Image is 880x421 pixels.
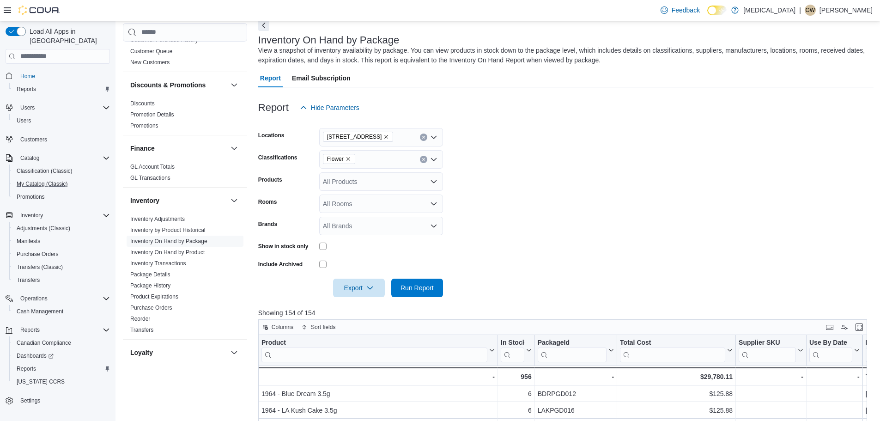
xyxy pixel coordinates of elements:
span: Home [17,70,110,82]
a: Adjustments (Classic) [13,223,74,234]
span: Users [17,102,110,113]
a: Canadian Compliance [13,337,75,348]
span: Inventory [20,212,43,219]
h3: Inventory [130,196,159,205]
button: Open list of options [430,134,437,141]
span: Users [13,115,110,126]
button: Hide Parameters [296,98,363,117]
span: Reports [17,324,110,336]
button: Reports [9,83,114,96]
a: Reorder [130,316,150,322]
button: Finance [229,143,240,154]
button: Clear input [420,134,427,141]
a: Reports [13,84,40,95]
div: 6 [501,405,532,416]
span: My Catalog (Classic) [13,178,110,189]
button: Operations [17,293,51,304]
button: Loyalty [130,348,227,357]
button: Open list of options [430,200,437,207]
input: Dark Mode [707,6,727,15]
div: - [809,371,860,382]
div: Product [261,338,487,347]
span: Run Report [401,283,434,293]
button: Adjustments (Classic) [9,222,114,235]
span: Transfers [130,326,153,334]
button: Catalog [2,152,114,165]
div: 6 [501,388,532,399]
span: Users [20,104,35,111]
label: Locations [258,132,285,139]
button: Users [17,102,38,113]
div: Use By Date [809,338,852,347]
a: Feedback [657,1,704,19]
button: Keyboard shortcuts [824,322,835,333]
span: Transfers [17,276,40,284]
span: Promotions [17,193,45,201]
button: Manifests [9,235,114,248]
a: Package History [130,282,170,289]
div: In Stock Qty [501,338,524,362]
span: Manifests [17,238,40,245]
button: Inventory [229,195,240,206]
span: Settings [20,397,40,404]
span: Reports [20,326,40,334]
span: Customer Queue [130,48,172,55]
span: Purchase Orders [130,304,172,311]
span: Product Expirations [130,293,178,300]
span: Adjustments (Classic) [13,223,110,234]
span: Flower [327,154,344,164]
div: 1964 - Blue Dream 3.5g [261,388,495,399]
span: Washington CCRS [13,376,110,387]
div: Product [261,338,487,362]
span: Catalog [17,153,110,164]
div: $29,780.11 [620,371,733,382]
span: Package Details [130,271,170,278]
span: [US_STATE] CCRS [17,378,65,385]
button: Open list of options [430,156,437,163]
span: Load All Apps in [GEOGRAPHIC_DATA] [26,27,110,45]
span: Adjustments (Classic) [17,225,70,232]
span: Transfers (Classic) [13,262,110,273]
a: Cash Management [13,306,67,317]
a: Inventory by Product Historical [130,227,206,233]
div: Total Cost [620,338,725,362]
a: Inventory On Hand by Product [130,249,205,256]
label: Brands [258,220,277,228]
span: Report [260,69,281,87]
div: Inventory [123,214,247,339]
button: Supplier SKU [739,338,803,362]
button: Reports [17,324,43,336]
button: Customers [2,133,114,146]
a: Customer Queue [130,48,172,55]
button: Users [2,101,114,114]
a: Classification (Classic) [13,165,76,177]
a: Transfers [13,275,43,286]
span: Dashboards [17,352,54,360]
a: Purchase Orders [13,249,62,260]
p: Showing 154 of 154 [258,308,874,317]
button: Canadian Compliance [9,336,114,349]
span: Inventory On Hand by Package [130,238,207,245]
button: Operations [2,292,114,305]
span: Inventory On Hand by Product [130,249,205,256]
a: New Customers [130,59,170,66]
button: Enter fullscreen [854,322,865,333]
div: Total Cost [620,338,725,347]
span: Customers [20,136,47,143]
span: Transfers [13,275,110,286]
label: Rooms [258,198,277,206]
span: Cash Management [13,306,110,317]
label: Classifications [258,154,297,161]
div: - [739,371,803,382]
a: Promotions [130,122,158,129]
span: Feedback [672,6,700,15]
label: Products [258,176,282,183]
span: 3039 Granville Street [323,132,394,142]
button: Promotions [9,190,114,203]
button: Users [9,114,114,127]
button: Product [261,338,495,362]
div: Supplier SKU [739,338,796,362]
